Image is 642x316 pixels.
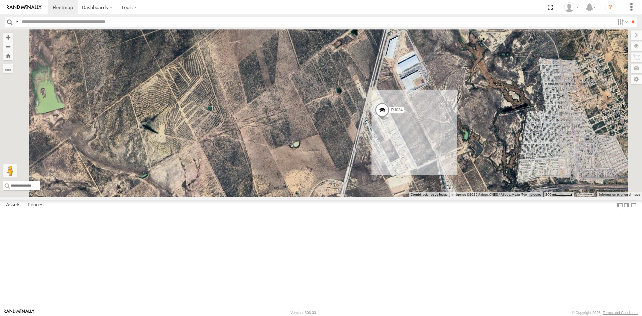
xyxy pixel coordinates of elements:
i: ? [605,2,616,13]
label: Hide Summary Table [630,200,637,210]
a: Visit our Website [4,309,34,316]
a: Terms and Conditions [603,311,638,315]
button: Zoom in [3,33,13,42]
div: OSS FREIGHT [562,2,581,12]
span: RJ034 [391,108,403,112]
a: Condiciones (se abre en una nueva pestaña) [578,193,593,196]
label: Assets [3,201,24,210]
label: Map Settings [631,75,642,84]
button: Zoom Home [3,51,13,60]
button: Zoom out [3,42,13,51]
label: Dock Summary Table to the Right [623,200,630,210]
button: Escala del mapa: 200 m por 47 píxeles [543,192,574,197]
div: © Copyright 2025 - [572,311,638,315]
button: Combinaciones de teclas [411,192,447,197]
label: Measure [3,64,13,73]
span: 200 m [545,193,555,196]
button: Arrastra el hombrecito naranja al mapa para abrir Street View [3,164,17,178]
label: Fences [24,201,47,210]
span: Imágenes ©2025 Airbus, CNES / Airbus, Maxar Technologies [451,193,541,196]
div: Version: 306.00 [291,311,316,315]
label: Search Query [14,17,19,27]
img: rand-logo.svg [7,5,41,10]
label: Search Filter Options [615,17,629,27]
a: Informar un error en el mapa [599,193,640,196]
label: Dock Summary Table to the Left [617,200,623,210]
